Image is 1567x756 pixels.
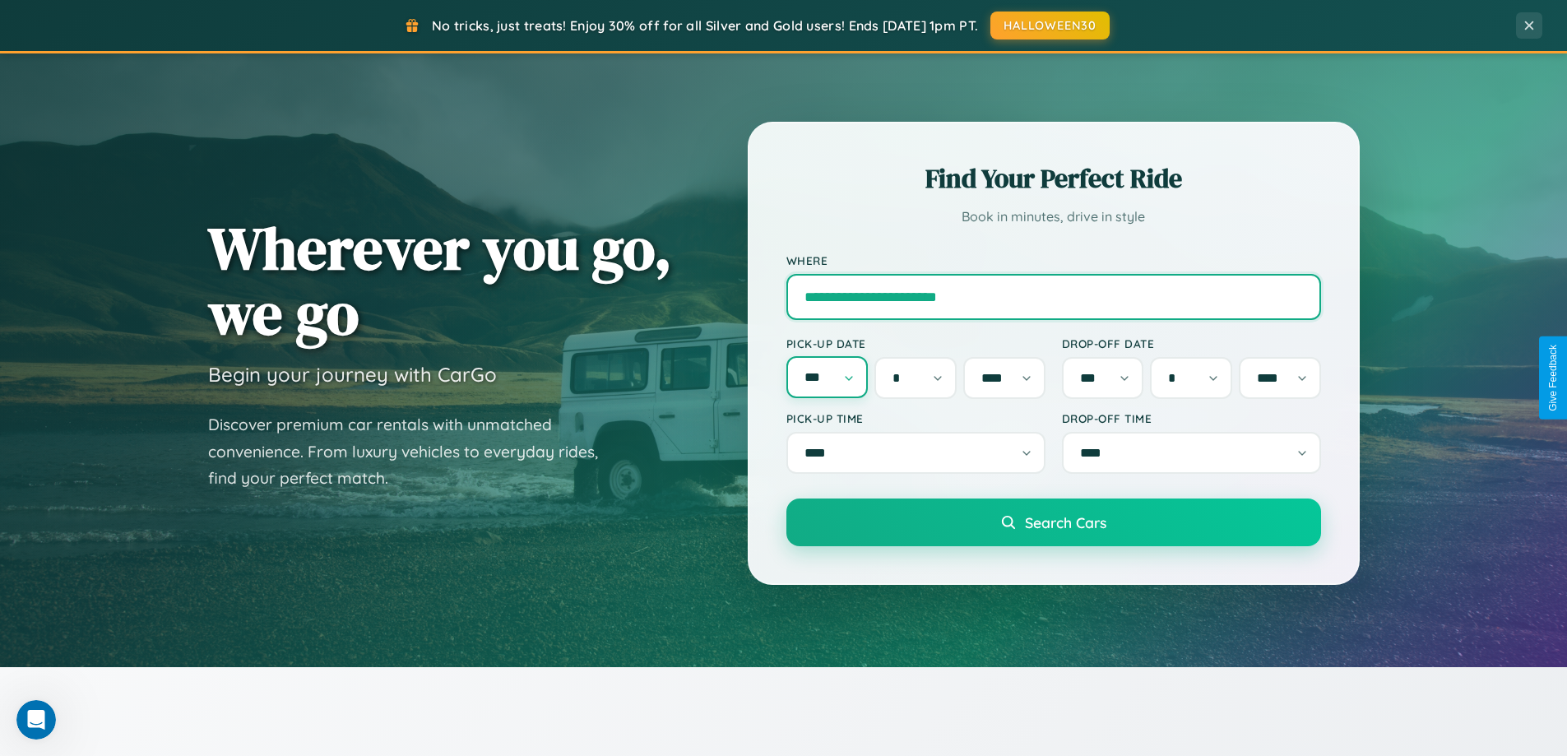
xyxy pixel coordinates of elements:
[1062,336,1321,350] label: Drop-off Date
[786,253,1321,267] label: Where
[208,216,672,346] h1: Wherever you go, we go
[786,160,1321,197] h2: Find Your Perfect Ride
[786,336,1045,350] label: Pick-up Date
[16,700,56,740] iframe: Intercom live chat
[1547,345,1559,411] div: Give Feedback
[1062,411,1321,425] label: Drop-off Time
[786,499,1321,546] button: Search Cars
[208,411,619,492] p: Discover premium car rentals with unmatched convenience. From luxury vehicles to everyday rides, ...
[990,12,1110,39] button: HALLOWEEN30
[1025,513,1106,531] span: Search Cars
[432,17,978,34] span: No tricks, just treats! Enjoy 30% off for all Silver and Gold users! Ends [DATE] 1pm PT.
[786,205,1321,229] p: Book in minutes, drive in style
[786,411,1045,425] label: Pick-up Time
[208,362,497,387] h3: Begin your journey with CarGo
